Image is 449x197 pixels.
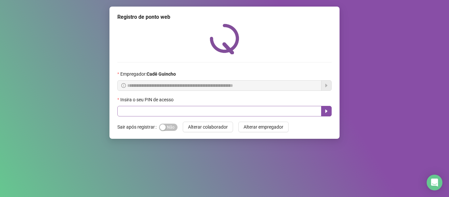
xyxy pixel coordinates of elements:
span: info-circle [121,83,126,88]
img: QRPoint [210,24,239,54]
span: Alterar colaborador [188,123,228,131]
div: Registro de ponto web [117,13,332,21]
span: caret-right [324,109,329,114]
strong: Cadê Guincho [147,71,176,77]
button: Alterar colaborador [183,122,233,132]
span: Empregador : [120,70,176,78]
label: Sair após registrar [117,122,159,132]
span: Alterar empregador [244,123,283,131]
div: Open Intercom Messenger [427,175,442,190]
button: Alterar empregador [238,122,289,132]
label: Insira o seu PIN de acesso [117,96,178,103]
